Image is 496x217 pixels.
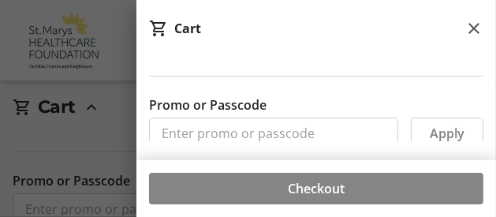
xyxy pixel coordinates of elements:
[174,19,201,38] div: Cart
[149,118,398,149] input: Enter promo or passcode
[430,124,464,143] span: Apply
[149,173,483,204] button: Checkout
[411,118,483,149] button: Apply
[149,95,267,114] label: Promo or Passcode
[288,179,345,198] span: Checkout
